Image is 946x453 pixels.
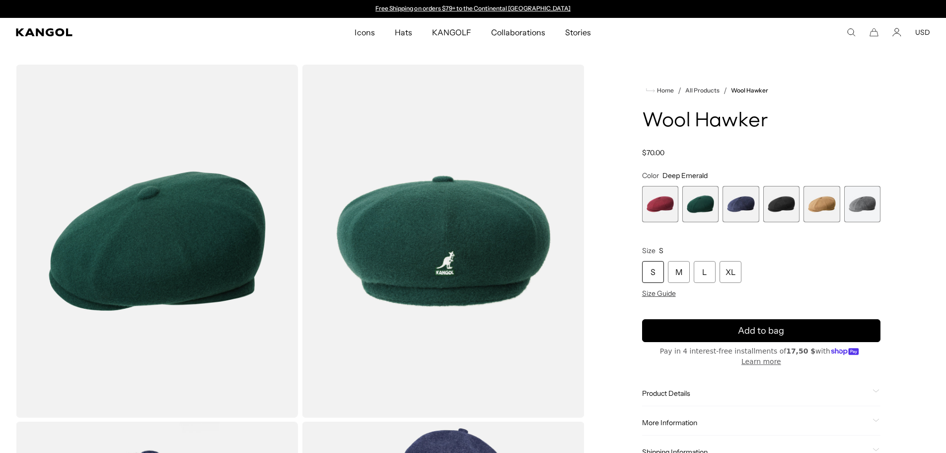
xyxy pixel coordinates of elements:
span: Color [642,171,659,180]
div: S [642,261,664,283]
summary: Search here [847,28,856,37]
a: Hats [385,18,422,47]
div: XL [720,261,741,283]
h1: Wool Hawker [642,110,880,132]
div: 2 of 6 [682,186,719,222]
span: Hats [395,18,412,47]
a: Kangol [16,28,235,36]
div: M [668,261,690,283]
div: 4 of 6 [763,186,800,222]
a: Wool Hawker [731,87,768,94]
button: USD [915,28,930,37]
div: Announcement [371,5,576,13]
a: Icons [345,18,384,47]
a: Account [892,28,901,37]
img: color-deep-emerald [16,65,298,418]
span: Icons [355,18,374,47]
span: $70.00 [642,148,664,157]
a: KANGOLF [422,18,481,47]
a: Home [646,86,674,95]
span: Size [642,246,655,255]
span: Stories [565,18,591,47]
a: All Products [685,87,720,94]
div: 5 of 6 [803,186,840,222]
span: Collaborations [491,18,545,47]
label: Camel [803,186,840,222]
label: Flannel [844,186,880,222]
span: S [659,246,663,255]
nav: breadcrumbs [642,85,880,96]
div: L [694,261,716,283]
div: 1 of 2 [371,5,576,13]
span: Deep Emerald [662,171,708,180]
a: Free Shipping on orders $79+ to the Continental [GEOGRAPHIC_DATA] [375,4,571,12]
label: Black [763,186,800,222]
button: Add to bag [642,319,880,342]
div: 3 of 6 [723,186,759,222]
span: KANGOLF [432,18,471,47]
a: Stories [555,18,601,47]
span: Home [655,87,674,94]
label: Navy Marl [723,186,759,222]
img: color-deep-emerald [302,65,584,418]
a: Collaborations [481,18,555,47]
span: Product Details [642,389,869,398]
label: Cranberry [642,186,678,222]
div: 1 of 6 [642,186,678,222]
span: More Information [642,418,869,427]
span: Size Guide [642,289,676,298]
label: Deep Emerald [682,186,719,222]
button: Cart [870,28,878,37]
div: 6 of 6 [844,186,880,222]
li: / [674,85,681,96]
li: / [720,85,727,96]
slideshow-component: Announcement bar [371,5,576,13]
span: Add to bag [738,324,784,338]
